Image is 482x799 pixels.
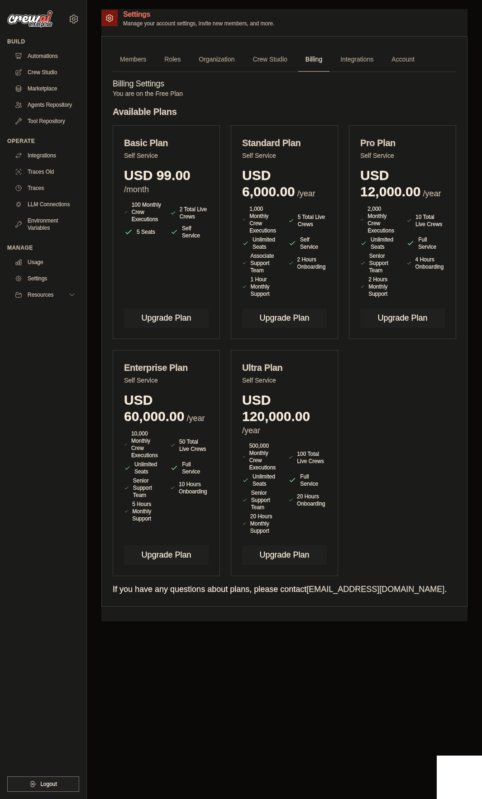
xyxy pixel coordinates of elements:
div: Build [7,38,79,45]
span: /year [242,426,260,435]
li: Unlimited Seats [124,461,163,475]
li: 10 Total Live Crews [406,207,445,234]
a: Automations [11,49,79,63]
span: USD 12,000.00 [360,168,420,199]
li: Unlimited Seats [242,236,281,251]
button: Upgrade Plan [124,308,209,328]
li: 2 Hours Onboarding [288,252,327,274]
li: 2 Total Live Crews [170,203,209,223]
span: USD 60,000.00 [124,392,184,424]
a: Traces [11,181,79,195]
li: Full Service [288,473,327,487]
li: Associate Support Team [242,252,281,274]
li: 10,000 Monthly Crew Executions [124,430,163,459]
span: Resources [28,291,53,298]
button: Upgrade Plan [124,545,209,565]
div: Manage [7,244,79,251]
span: /month [124,185,149,194]
li: 1,000 Monthly Crew Executions [242,205,281,234]
p: If you have any questions about plans, please contact . [113,583,456,596]
h3: Enterprise Plan [124,361,209,374]
li: Unlimited Seats [360,236,399,251]
span: Logout [40,780,57,788]
button: Logout [7,776,79,792]
li: 2 Hours Monthly Support [360,276,399,298]
span: /year [423,189,441,198]
li: Full Service [170,461,209,475]
a: Environment Variables [11,213,79,235]
li: Full Service [406,236,445,251]
li: Self Service [170,225,209,239]
a: LLM Connections [11,197,79,212]
h3: Pro Plan [360,137,445,149]
li: 2,000 Monthly Crew Executions [360,205,399,234]
h2: Settings [123,9,274,20]
p: Self Service [124,151,209,160]
a: Integrations [333,47,381,72]
a: [EMAIL_ADDRESS][DOMAIN_NAME] [306,585,444,594]
span: /year [297,189,315,198]
li: 100 Monthly Crew Executions [124,201,163,223]
a: Roles [157,47,188,72]
h3: Standard Plan [242,137,327,149]
li: Self Service [288,236,327,251]
li: Senior Support Team [360,252,399,274]
span: USD 99.00 [124,168,191,183]
div: Operate [7,137,79,145]
p: Self Service [360,151,445,160]
h4: Billing Settings [113,79,456,89]
span: USD 6,000.00 [242,168,295,199]
li: 100 Total Live Crews [288,444,327,471]
li: 4 Hours Onboarding [406,252,445,274]
li: 1 Hour Monthly Support [242,276,281,298]
a: Crew Studio [11,65,79,80]
a: Tool Repository [11,114,79,128]
li: 20 Hours Monthly Support [242,513,281,534]
p: Manage your account settings, invite new members, and more. [123,20,274,27]
a: Usage [11,255,79,269]
a: Billing [298,47,329,72]
li: 5 Hours Monthly Support [124,501,163,522]
a: Agents Repository [11,98,79,112]
li: 5 Total Live Crews [288,207,327,234]
button: Upgrade Plan [242,545,327,565]
li: Senior Support Team [242,489,281,511]
a: Settings [11,271,79,286]
li: Unlimited Seats [242,473,281,487]
button: Upgrade Plan [242,308,327,328]
a: Organization [191,47,242,72]
a: Account [384,47,422,72]
a: Traces Old [11,165,79,179]
h4: Available Plans [113,105,456,118]
li: 20 Hours Onboarding [288,489,327,511]
h3: Basic Plan [124,137,209,149]
span: /year [186,414,205,423]
li: Senior Support Team [124,477,163,499]
li: 10 Hours Onboarding [170,477,209,499]
a: Crew Studio [246,47,295,72]
a: Members [113,47,153,72]
p: You are on the Free Plan [113,89,456,98]
li: 5 Seats [124,225,163,239]
p: Self Service [242,376,327,385]
li: 50 Total Live Crews [170,432,209,459]
button: Upgrade Plan [360,308,445,328]
a: Marketplace [11,81,79,96]
h3: Ultra Plan [242,361,327,374]
li: 500,000 Monthly Crew Executions [242,442,281,471]
p: Self Service [124,376,209,385]
button: Resources [11,288,79,302]
p: Self Service [242,151,327,160]
span: USD 120,000.00 [242,392,310,424]
a: Integrations [11,148,79,163]
img: Logo [7,10,52,28]
iframe: Chat Widget [437,756,482,799]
